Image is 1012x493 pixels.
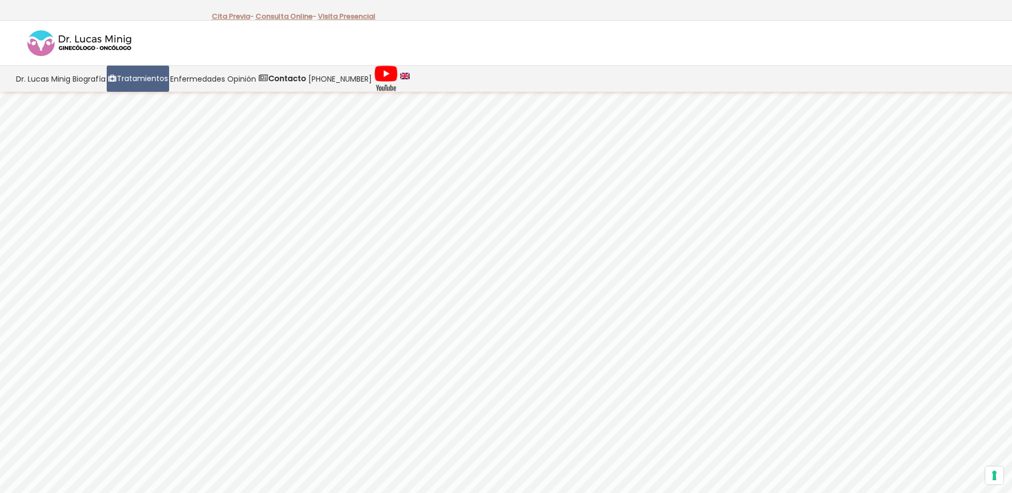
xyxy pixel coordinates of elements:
span: Opinión [227,73,256,85]
a: language english [399,66,411,92]
a: Dr. Lucas Minig [15,66,71,92]
a: Videos Youtube Ginecología [373,66,399,92]
span: Tratamientos [117,73,168,85]
a: [PHONE_NUMBER] [307,66,373,92]
a: Opinión [226,66,257,92]
p: - [212,10,254,23]
button: Sus preferencias de consentimiento para tecnologías de seguimiento [985,466,1003,484]
p: - [256,10,316,23]
a: Enfermedades [169,66,226,92]
strong: Contacto [268,73,306,84]
a: Tratamientos [107,66,169,92]
a: Visita Presencial [318,11,376,21]
span: Dr. Lucas Minig [16,73,70,85]
span: [PHONE_NUMBER] [308,73,372,85]
a: Contacto [257,66,307,92]
a: Biografía [71,66,107,92]
span: Biografía [73,73,106,85]
img: language english [400,73,410,79]
a: Cita Previa [212,11,250,21]
a: Consulta Online [256,11,313,21]
span: Enfermedades [170,73,225,85]
img: Videos Youtube Ginecología [374,65,398,92]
